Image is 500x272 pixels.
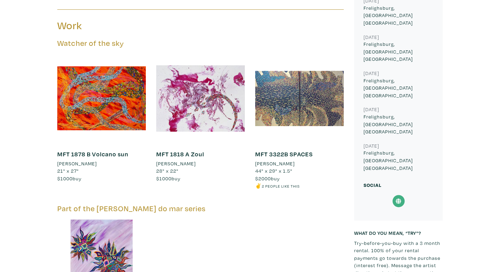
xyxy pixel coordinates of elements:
[364,4,433,27] p: Frelighsburg, [GEOGRAPHIC_DATA] [GEOGRAPHIC_DATA]
[255,182,344,190] li: ✌️
[156,150,204,158] a: MFT 1818 A Zoul
[255,167,292,174] span: 44" x 29" x 1.5"
[364,142,379,149] small: [DATE]
[57,175,73,182] span: $1000
[156,175,172,182] span: $1000
[57,204,344,213] h5: Part of the [PERSON_NAME] do mar series
[156,160,245,167] a: [PERSON_NAME]
[57,175,82,182] span: buy
[262,183,300,189] small: 2 people like this
[57,19,195,32] h3: Work
[364,34,379,40] small: [DATE]
[57,150,128,158] a: MFT 1878 B Volcano sun
[156,160,196,167] li: [PERSON_NAME]
[156,167,178,174] span: 28" x 22"
[364,113,433,135] p: Frelighsburg, [GEOGRAPHIC_DATA] [GEOGRAPHIC_DATA]
[354,230,443,236] h6: What do you mean, “try”?
[255,175,280,182] span: buy
[57,39,344,48] h5: Watcher of the sky
[255,150,313,158] a: MFT 3322B SPACES
[255,175,271,182] span: $2000
[364,106,379,113] small: [DATE]
[255,160,344,167] a: [PERSON_NAME]
[57,160,97,167] li: [PERSON_NAME]
[364,149,433,172] p: Frelighsburg, [GEOGRAPHIC_DATA] [GEOGRAPHIC_DATA]
[156,175,181,182] span: buy
[364,40,433,63] p: Frelighsburg, [GEOGRAPHIC_DATA] [GEOGRAPHIC_DATA]
[364,182,382,188] small: Social
[255,160,295,167] li: [PERSON_NAME]
[57,167,79,174] span: 21" x 27"
[364,70,379,76] small: [DATE]
[57,160,146,167] a: [PERSON_NAME]
[364,77,433,99] p: Frelighsburg, [GEOGRAPHIC_DATA] [GEOGRAPHIC_DATA]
